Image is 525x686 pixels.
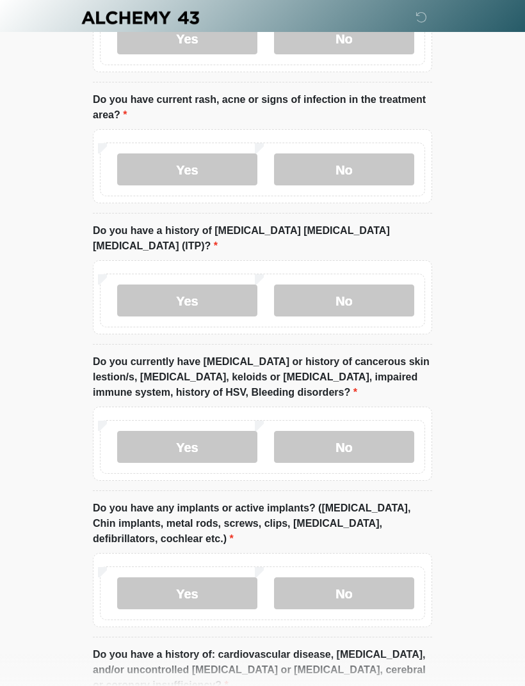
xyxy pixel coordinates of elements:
[80,10,200,26] img: Alchemy 43 Logo
[274,577,414,609] label: No
[93,92,432,123] label: Do you have current rash, acne or signs of infection in the treatment area?
[117,285,257,316] label: Yes
[274,153,414,185] label: No
[93,501,432,547] label: Do you have any implants or active implants? ([MEDICAL_DATA], Chin implants, metal rods, screws, ...
[117,22,257,54] label: Yes
[93,223,432,254] label: Do you have a history of [MEDICAL_DATA] [MEDICAL_DATA] [MEDICAL_DATA] (ITP)?
[274,431,414,463] label: No
[274,22,414,54] label: No
[117,153,257,185] label: Yes
[274,285,414,316] label: No
[117,577,257,609] label: Yes
[117,431,257,463] label: Yes
[93,354,432,400] label: Do you currently have [MEDICAL_DATA] or history of cancerous skin lestion/s, [MEDICAL_DATA], kelo...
